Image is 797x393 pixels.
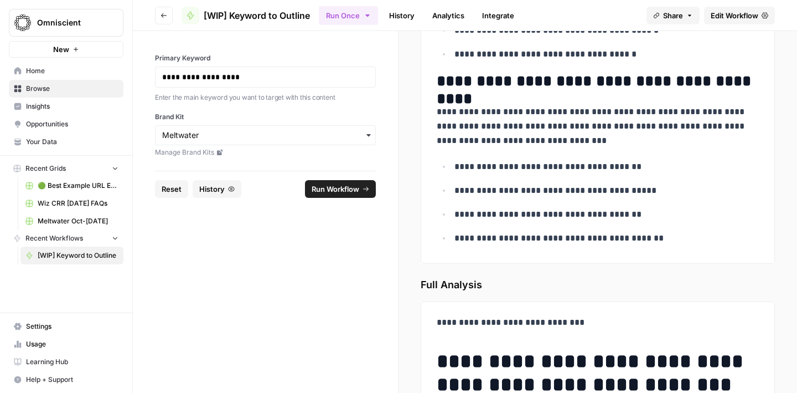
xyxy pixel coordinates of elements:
span: Full Analysis [421,277,775,293]
span: Wiz CRR [DATE] FAQs [38,198,118,208]
button: Run Once [319,6,378,25]
img: Omniscient Logo [13,13,33,33]
button: New [9,41,123,58]
a: Learning Hub [9,353,123,371]
span: Help + Support [26,375,118,385]
button: Help + Support [9,371,123,389]
button: Workspace: Omniscient [9,9,123,37]
a: [WIP] Keyword to Outline [20,247,123,264]
span: Browse [26,84,118,94]
span: Opportunities [26,119,118,129]
a: Meltwater Oct-[DATE] [20,212,123,230]
button: History [193,180,241,198]
span: New [53,44,69,55]
span: Meltwater Oct-[DATE] [38,216,118,226]
button: Run Workflow [305,180,376,198]
p: Enter the main keyword you want to target with this content [155,92,376,103]
span: [WIP] Keyword to Outline [204,9,310,22]
a: Manage Brand Kits [155,147,376,157]
span: [WIP] Keyword to Outline [38,251,118,261]
a: 🟢 Best Example URL Extractor Grid (4) [20,177,123,195]
a: Edit Workflow [704,7,775,24]
span: Run Workflow [312,183,359,195]
a: Analytics [426,7,471,24]
span: Home [26,66,118,76]
button: Reset [155,180,188,198]
span: Your Data [26,137,118,147]
a: [WIP] Keyword to Outline [182,7,310,24]
span: 🟢 Best Example URL Extractor Grid (4) [38,181,118,191]
a: Integrate [475,7,521,24]
a: Opportunities [9,115,123,133]
span: Edit Workflow [711,10,758,21]
span: Learning Hub [26,357,118,367]
span: Reset [162,183,182,195]
button: Share [646,7,700,24]
a: Your Data [9,133,123,151]
input: Meltwater [162,130,369,141]
button: Recent Grids [9,160,123,177]
a: Wiz CRR [DATE] FAQs [20,195,123,212]
label: Brand Kit [155,112,376,122]
a: History [382,7,421,24]
a: Browse [9,80,123,98]
span: Omniscient [37,17,104,28]
span: Recent Grids [25,164,66,173]
span: Insights [26,101,118,111]
span: History [199,183,225,195]
a: Settings [9,318,123,335]
a: Insights [9,98,123,115]
span: Recent Workflows [25,233,83,243]
span: Share [663,10,683,21]
label: Primary Keyword [155,53,376,63]
a: Usage [9,335,123,353]
span: Settings [26,321,118,331]
a: Home [9,62,123,80]
span: Usage [26,339,118,349]
button: Recent Workflows [9,230,123,247]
